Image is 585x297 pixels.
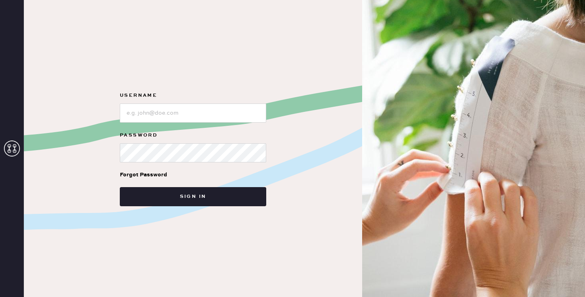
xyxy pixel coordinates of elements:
[120,131,266,140] label: Password
[120,104,266,123] input: e.g. john@doe.com
[120,170,167,179] div: Forgot Password
[120,91,266,100] label: Username
[120,162,167,187] a: Forgot Password
[120,187,266,206] button: Sign in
